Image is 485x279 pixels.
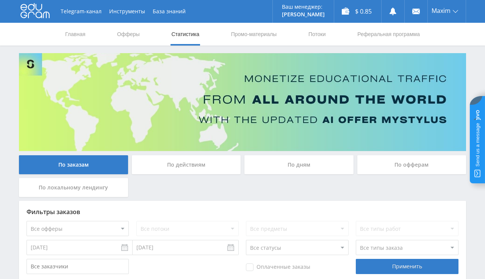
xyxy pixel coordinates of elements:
span: Maxim [432,8,451,14]
a: Главная [64,23,86,46]
a: Офферы [116,23,141,46]
div: По офферам [357,155,466,174]
p: [PERSON_NAME] [282,11,325,17]
input: Все заказчики [27,259,129,274]
div: По заказам [19,155,128,174]
div: По действиям [132,155,241,174]
div: Фильтры заказов [27,208,458,215]
a: Промо-материалы [230,23,277,46]
div: По локальному лендингу [19,178,128,197]
div: По дням [244,155,354,174]
img: Banner [19,53,466,151]
span: Оплаченные заказы [246,263,310,271]
a: Статистика [171,23,200,46]
p: Ваш менеджер: [282,4,325,10]
a: Потоки [308,23,327,46]
div: Применить [356,259,458,274]
a: Реферальная программа [357,23,421,46]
